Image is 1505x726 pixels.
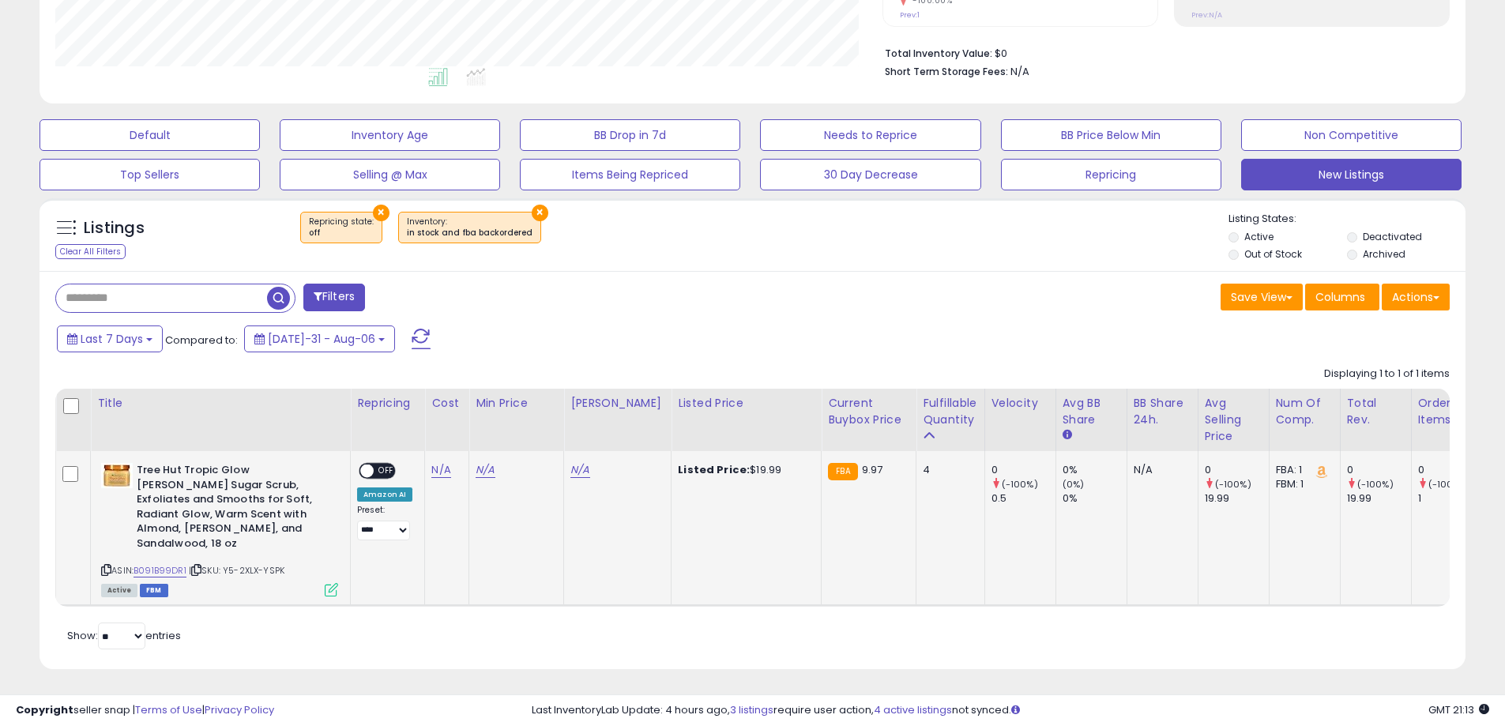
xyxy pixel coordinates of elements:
div: Num of Comp. [1276,395,1334,428]
button: Needs to Reprice [760,119,980,151]
div: 0.5 [991,491,1055,506]
div: 0 [991,463,1055,477]
small: Avg BB Share. [1063,428,1072,442]
button: Filters [303,284,365,311]
span: Show: entries [67,628,181,643]
span: | SKU: Y5-2XLX-YSPK [189,564,284,577]
div: Repricing [357,395,418,412]
button: New Listings [1241,159,1462,190]
div: Velocity [991,395,1049,412]
div: in stock and fba backordered [407,228,532,239]
div: $19.99 [678,463,809,477]
small: (-100%) [1215,478,1251,491]
small: (-100%) [1357,478,1394,491]
a: N/A [570,462,589,478]
button: Non Competitive [1241,119,1462,151]
div: Title [97,395,344,412]
div: FBA: 1 [1276,463,1328,477]
button: Save View [1221,284,1303,310]
button: Top Sellers [40,159,260,190]
button: × [532,205,548,221]
label: Active [1244,230,1274,243]
a: Privacy Policy [205,702,274,717]
span: 2025-08-14 21:13 GMT [1428,702,1489,717]
p: Listing States: [1228,212,1465,227]
span: Compared to: [165,333,238,348]
div: 0% [1063,491,1127,506]
a: B091B99DR1 [134,564,186,577]
b: Total Inventory Value: [885,47,992,60]
label: Out of Stock [1244,247,1302,261]
div: Preset: [357,505,412,540]
small: FBA [828,463,857,480]
a: N/A [431,462,450,478]
button: [DATE]-31 - Aug-06 [244,325,395,352]
div: 4 [923,463,972,477]
div: seller snap | | [16,703,274,718]
div: Avg Selling Price [1205,395,1262,445]
div: [PERSON_NAME] [570,395,664,412]
button: BB Drop in 7d [520,119,740,151]
button: Selling @ Max [280,159,500,190]
div: Min Price [476,395,557,412]
div: 0 [1205,463,1269,477]
div: Total Rev. [1347,395,1405,428]
div: BB Share 24h. [1134,395,1191,428]
span: FBM [140,584,168,597]
h5: Listings [84,217,145,239]
div: Avg BB Share [1063,395,1120,428]
div: Displaying 1 to 1 of 1 items [1324,367,1450,382]
a: N/A [476,462,495,478]
button: × [373,205,389,221]
div: Current Buybox Price [828,395,909,428]
button: Default [40,119,260,151]
button: Items Being Repriced [520,159,740,190]
button: Inventory Age [280,119,500,151]
span: Columns [1315,289,1365,305]
span: 9.97 [862,462,883,477]
div: FBM: 1 [1276,477,1328,491]
span: [DATE]-31 - Aug-06 [268,331,375,347]
small: (0%) [1063,478,1085,491]
div: 0% [1063,463,1127,477]
button: Columns [1305,284,1379,310]
div: Fulfillable Quantity [923,395,977,428]
img: 41EtINwxj5L._SL40_.jpg [101,463,133,488]
a: 3 listings [730,702,773,717]
div: Clear All Filters [55,244,126,259]
label: Archived [1363,247,1405,261]
button: 30 Day Decrease [760,159,980,190]
button: Last 7 Days [57,325,163,352]
div: 0 [1347,463,1411,477]
button: Repricing [1001,159,1221,190]
small: (-100%) [1428,478,1465,491]
div: Listed Price [678,395,815,412]
label: Deactivated [1363,230,1422,243]
span: N/A [1010,64,1029,79]
div: Amazon AI [357,487,412,502]
a: Terms of Use [135,702,202,717]
span: All listings currently available for purchase on Amazon [101,584,137,597]
span: Last 7 Days [81,331,143,347]
div: 0 [1418,463,1482,477]
small: Prev: N/A [1191,10,1222,20]
div: N/A [1134,463,1186,477]
div: 1 [1418,491,1482,506]
small: (-100%) [1002,478,1038,491]
a: 4 active listings [874,702,952,717]
span: Repricing state : [309,216,374,239]
b: Listed Price: [678,462,750,477]
b: Tree Hut Tropic Glow [PERSON_NAME] Sugar Scrub, Exfoliates and Smooths for Soft, Radiant Glow, Wa... [137,463,329,555]
small: Prev: 1 [900,10,920,20]
div: Last InventoryLab Update: 4 hours ago, require user action, not synced. [532,703,1489,718]
div: Cost [431,395,462,412]
div: Ordered Items [1418,395,1476,428]
li: $0 [885,43,1438,62]
b: Short Term Storage Fees: [885,65,1008,78]
button: BB Price Below Min [1001,119,1221,151]
div: 19.99 [1347,491,1411,506]
div: ASIN: [101,463,338,595]
strong: Copyright [16,702,73,717]
span: OFF [374,465,399,478]
button: Actions [1382,284,1450,310]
